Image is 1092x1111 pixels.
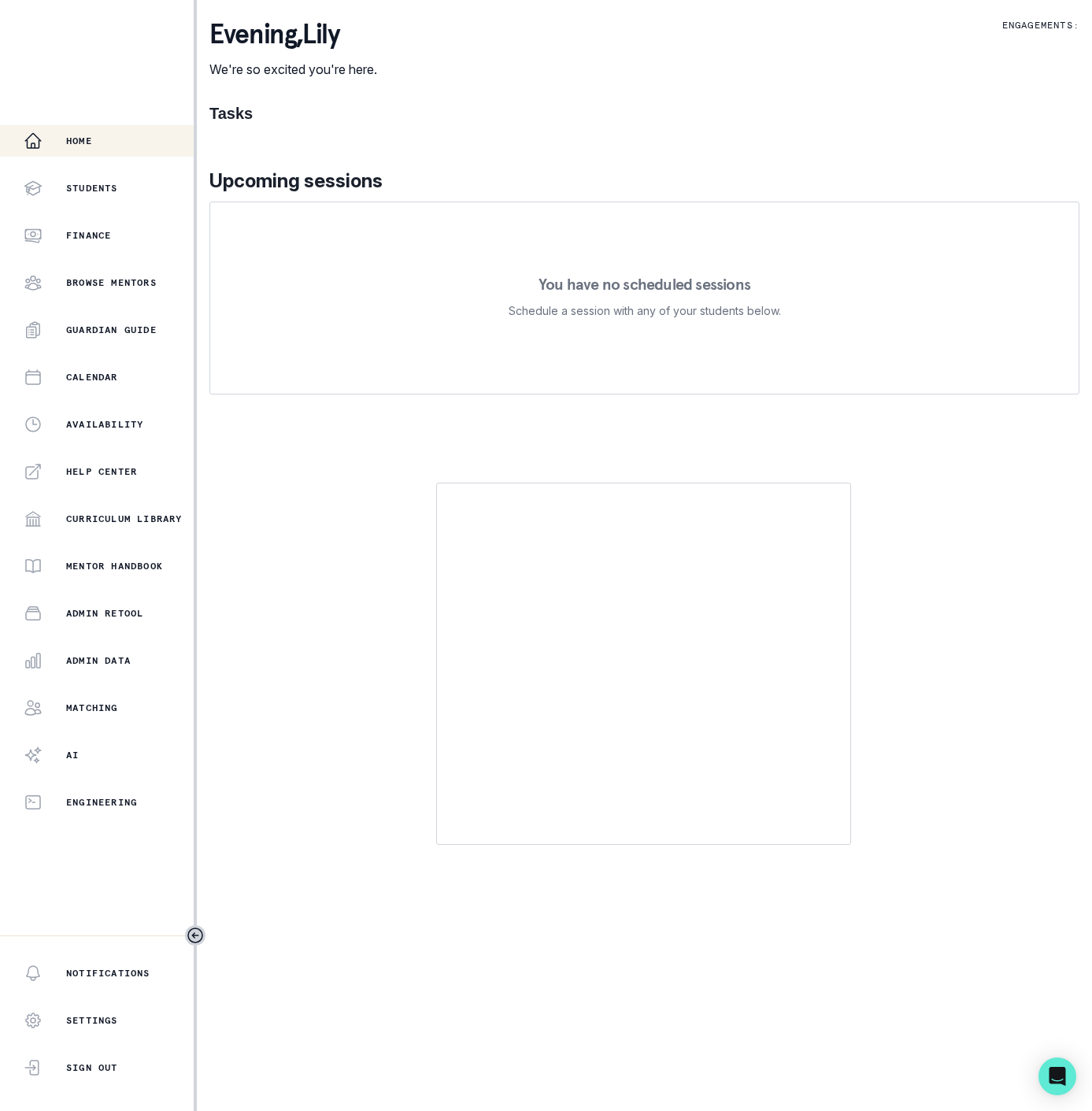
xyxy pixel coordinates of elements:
p: Guardian Guide [66,324,157,336]
p: Notifications [66,967,150,980]
p: Admin Retool [66,607,143,620]
p: Help Center [66,465,137,478]
p: You have no scheduled sessions [539,276,750,292]
p: Browse Mentors [66,276,157,289]
p: Settings [66,1014,118,1027]
p: Engagements: [1002,19,1079,31]
p: Availability [66,418,143,431]
p: Home [66,135,92,147]
p: Students [66,182,118,194]
button: Toggle sidebar [185,925,205,946]
p: Matching [66,702,118,714]
p: Calendar [66,371,118,383]
p: Schedule a session with any of your students below. [509,302,781,320]
p: Upcoming sessions [209,167,1079,195]
div: Open Intercom Messenger [1038,1057,1076,1095]
p: Admin Data [66,654,131,667]
h1: Tasks [209,104,1079,123]
p: Mentor Handbook [66,560,163,572]
p: Engineering [66,796,137,809]
p: evening , Lily [209,19,377,50]
p: Sign Out [66,1061,118,1074]
p: AI [66,749,79,761]
p: We're so excited you're here. [209,60,377,79]
p: Finance [66,229,111,242]
p: Curriculum Library [66,513,183,525]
